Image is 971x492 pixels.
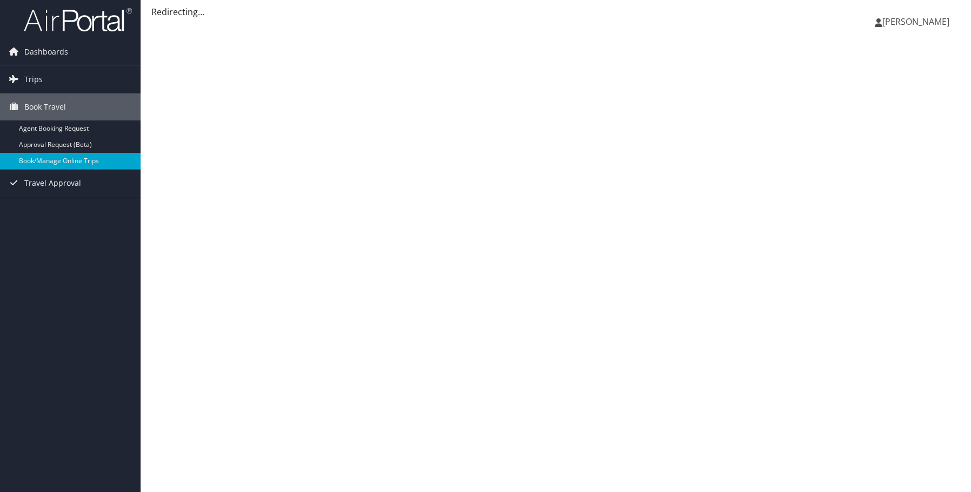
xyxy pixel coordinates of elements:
span: Travel Approval [24,170,81,197]
span: Dashboards [24,38,68,65]
span: Book Travel [24,93,66,120]
span: [PERSON_NAME] [882,16,949,28]
a: [PERSON_NAME] [875,5,960,38]
img: airportal-logo.png [24,7,132,32]
div: Redirecting... [151,5,960,18]
span: Trips [24,66,43,93]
